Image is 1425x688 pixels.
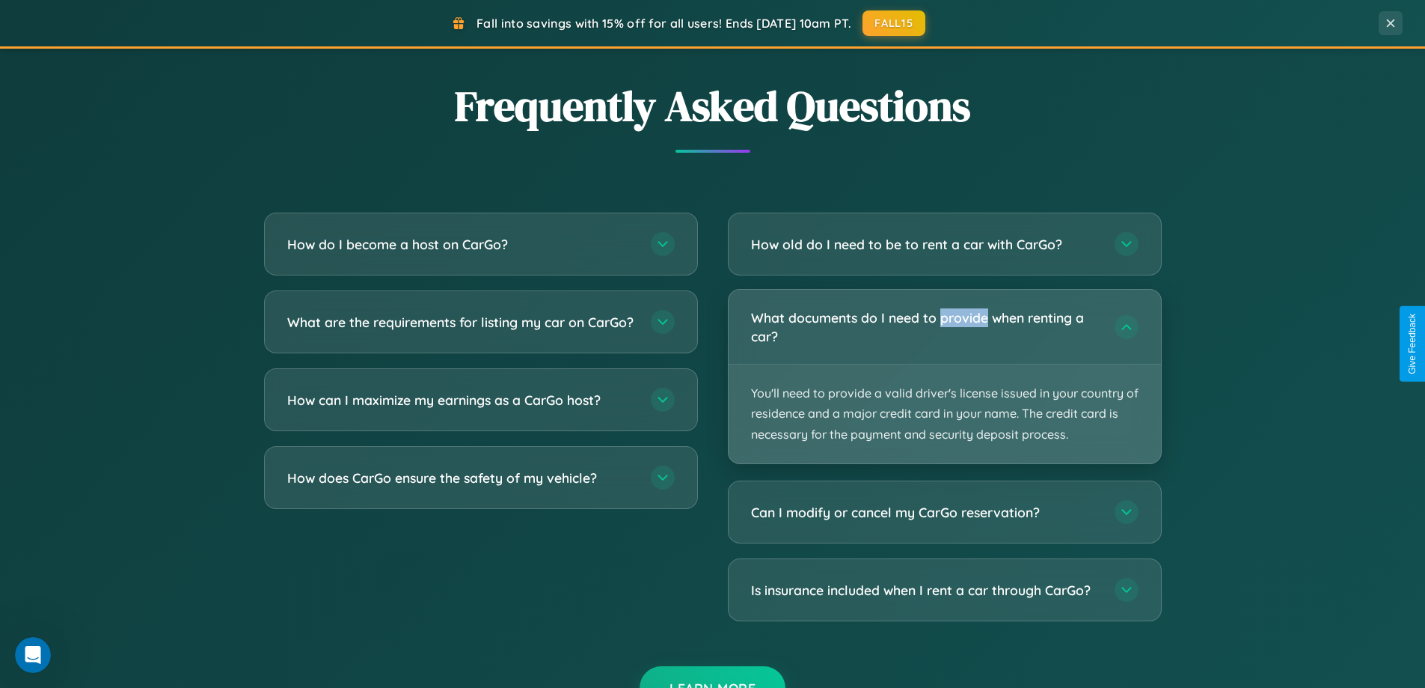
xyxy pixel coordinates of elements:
h3: What are the requirements for listing my car on CarGo? [287,313,636,332]
h3: Can I modify or cancel my CarGo reservation? [751,503,1100,522]
button: FALL15 [862,10,925,36]
span: Fall into savings with 15% off for all users! Ends [DATE] 10am PT. [476,16,851,31]
iframe: Intercom live chat [15,637,51,673]
h3: Is insurance included when I rent a car through CarGo? [751,581,1100,600]
h3: How does CarGo ensure the safety of my vehicle? [287,469,636,487]
h3: How can I maximize my earnings as a CarGo host? [287,391,636,410]
div: Give Feedback [1407,314,1418,374]
p: You'll need to provide a valid driver's license issued in your country of residence and a major c... [729,365,1161,463]
h2: Frequently Asked Questions [264,77,1162,135]
h3: What documents do I need to provide when renting a car? [751,308,1100,345]
h3: How old do I need to be to rent a car with CarGo? [751,235,1100,254]
h3: How do I become a host on CarGo? [287,235,636,254]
